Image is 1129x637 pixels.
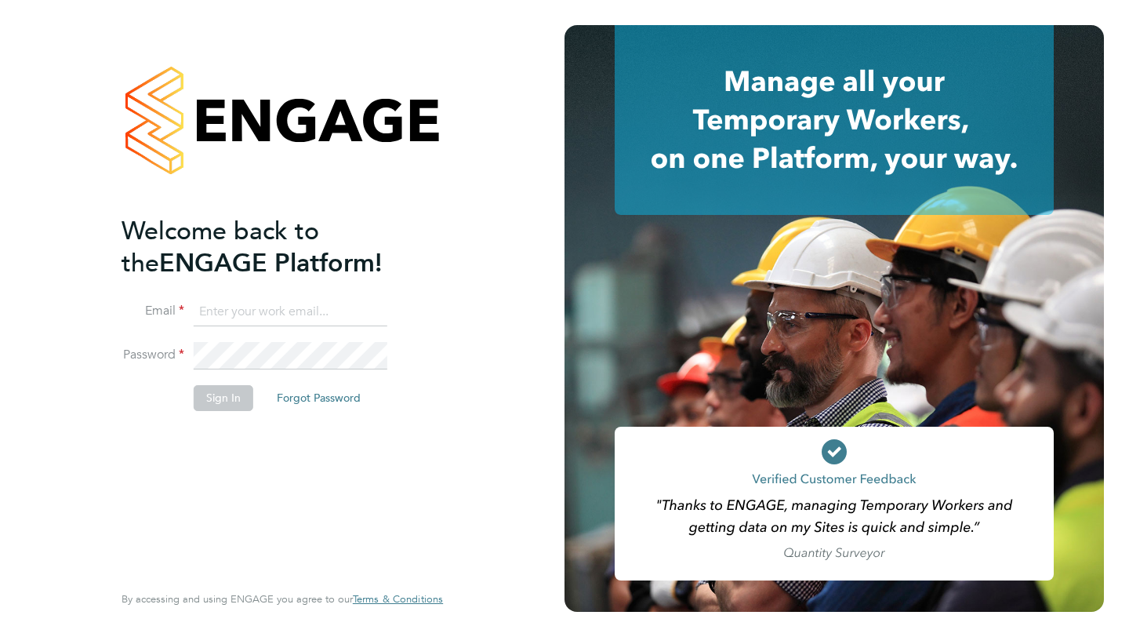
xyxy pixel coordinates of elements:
a: Terms & Conditions [353,593,443,606]
button: Sign In [194,385,253,410]
h2: ENGAGE Platform! [122,215,427,279]
label: Email [122,303,184,319]
label: Password [122,347,184,363]
input: Enter your work email... [194,298,387,326]
span: Welcome back to the [122,216,319,278]
span: Terms & Conditions [353,592,443,606]
span: By accessing and using ENGAGE you agree to our [122,592,443,606]
button: Forgot Password [264,385,373,410]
